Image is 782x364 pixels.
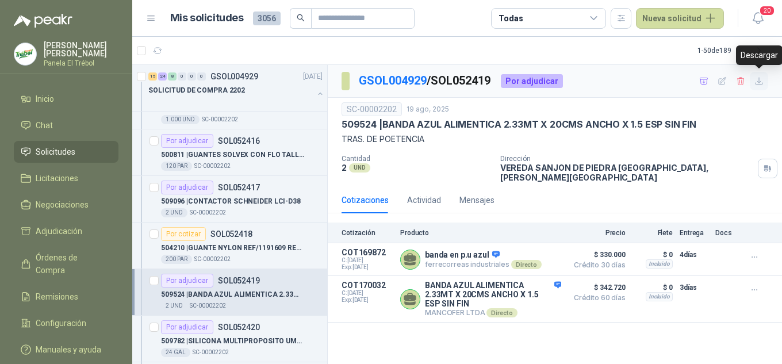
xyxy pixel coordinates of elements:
[190,208,226,217] p: SC-00002202
[36,225,82,237] span: Adjudicación
[194,255,231,264] p: SC-00002202
[407,194,441,206] div: Actividad
[14,114,118,136] a: Chat
[161,196,301,207] p: 509096 | CONTACTOR SCHNEIDER LCI-D38
[342,229,393,237] p: Cotización
[646,259,673,269] div: Incluido
[303,71,323,82] p: [DATE]
[218,137,260,145] p: SOL052416
[297,14,305,22] span: search
[178,72,186,81] div: 0
[680,248,708,262] p: 4 días
[342,133,768,145] p: TRAS. DE POETENCIA
[132,316,327,362] a: Por adjudicarSOL052420509782 |SILICONA MULTIPROPOSITO UMP 830 FRIXO GRADO ALIMENTICIO24 GALSC-000...
[697,41,768,60] div: 1 - 50 de 189
[36,290,78,303] span: Remisiones
[425,308,561,317] p: MANCOFER LTDA
[161,289,304,300] p: 509524 | BANDA AZUL ALIMENTICA 2.33MT X 20CMS ANCHO X 1.5 ESP SIN FIN
[44,60,118,67] p: Panela El Trébol
[425,260,542,269] p: ferrecorreas industriales
[168,72,177,81] div: 8
[158,72,167,81] div: 24
[132,176,327,223] a: Por adjudicarSOL052417509096 |CONTACTOR SCHNEIDER LCI-D382 UNDSC-00002202
[759,5,775,16] span: 20
[425,281,561,308] p: BANDA AZUL ALIMENTICA 2.33MT X 20CMS ANCHO X 1.5 ESP SIN FIN
[459,194,494,206] div: Mensajes
[342,264,393,271] span: Exp: [DATE]
[500,155,753,163] p: Dirección
[161,181,213,194] div: Por adjudicar
[161,348,190,357] div: 24 GAL
[161,115,200,124] div: 1.000 UND
[148,72,157,81] div: 15
[568,262,626,269] span: Crédito 30 días
[14,14,72,28] img: Logo peakr
[161,134,213,148] div: Por adjudicar
[161,162,192,171] div: 120 PAR
[14,286,118,308] a: Remisiones
[342,257,393,264] span: C: [DATE]
[400,229,561,237] p: Producto
[36,145,75,158] span: Solicitudes
[632,248,673,262] p: $ 0
[342,102,402,116] div: SC-00002202
[194,162,231,171] p: SC-00002202
[568,248,626,262] span: $ 330.000
[148,85,245,96] p: SOLICITUD DE COMPRA 2202
[161,208,187,217] div: 2 UND
[170,10,244,26] h1: Mis solicitudes
[486,308,517,317] div: Directo
[218,323,260,331] p: SOL052420
[132,129,327,176] a: Por adjudicarSOL052416500811 |GUANTES SOLVEX CON FLO TALLA 10120 PARSC-00002202
[161,274,213,288] div: Por adjudicar
[342,194,389,206] div: Cotizaciones
[359,72,492,90] p: / SOL052419
[501,74,563,88] div: Por adjudicar
[632,229,673,237] p: Flete
[680,281,708,294] p: 3 días
[197,72,206,81] div: 0
[36,93,54,105] span: Inicio
[14,43,36,65] img: Company Logo
[210,230,252,238] p: SOL052418
[568,294,626,301] span: Crédito 60 días
[342,163,347,173] p: 2
[161,336,304,347] p: 509782 | SILICONA MULTIPROPOSITO UMP 830 FRIXO GRADO ALIMENTICIO
[36,172,78,185] span: Licitaciones
[36,198,89,211] span: Negociaciones
[14,141,118,163] a: Solicitudes
[568,281,626,294] span: $ 342.720
[14,194,118,216] a: Negociaciones
[36,343,101,356] span: Manuales y ayuda
[500,163,753,182] p: VEREDA SANJON DE PIEDRA [GEOGRAPHIC_DATA] , [PERSON_NAME][GEOGRAPHIC_DATA]
[253,12,281,25] span: 3056
[14,247,118,281] a: Órdenes de Compra
[202,115,238,124] p: SC-00002202
[14,88,118,110] a: Inicio
[36,251,108,277] span: Órdenes de Compra
[568,229,626,237] p: Precio
[14,312,118,334] a: Configuración
[161,301,187,311] div: 2 UND
[680,229,708,237] p: Entrega
[218,183,260,191] p: SOL052417
[342,118,696,131] p: 509524 | BANDA AZUL ALIMENTICA 2.33MT X 20CMS ANCHO X 1.5 ESP SIN FIN
[161,150,304,160] p: 500811 | GUANTES SOLVEX CON FLO TALLA 10
[161,255,192,264] div: 200 PAR
[161,243,304,254] p: 504210 | GUANTE NYLON REF/1191609 RECUBIERTOS MEFLEX
[747,8,768,29] button: 20
[161,227,206,241] div: Por cotizar
[132,269,327,316] a: Por adjudicarSOL052419509524 |BANDA AZUL ALIMENTICA 2.33MT X 20CMS ANCHO X 1.5 ESP SIN FIN2 UNDSC...
[715,229,738,237] p: Docs
[342,248,393,257] p: COT169872
[14,339,118,361] a: Manuales y ayuda
[646,292,673,301] div: Incluido
[190,301,226,311] p: SC-00002202
[632,281,673,294] p: $ 0
[499,12,523,25] div: Todas
[193,348,229,357] p: SC-00002202
[511,260,542,269] div: Directo
[44,41,118,58] p: [PERSON_NAME] [PERSON_NAME]
[36,317,86,329] span: Configuración
[218,277,260,285] p: SOL052419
